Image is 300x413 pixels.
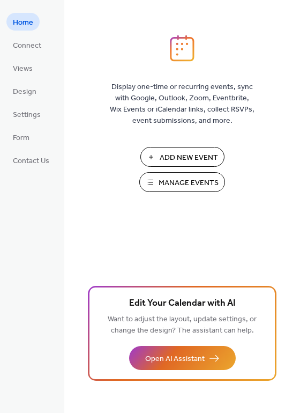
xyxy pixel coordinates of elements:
a: Design [6,82,43,100]
span: Form [13,132,29,144]
span: Open AI Assistant [145,353,205,365]
a: Connect [6,36,48,54]
img: logo_icon.svg [170,35,194,62]
span: Views [13,63,33,75]
a: Form [6,128,36,146]
button: Open AI Assistant [129,346,236,370]
span: Add New Event [160,152,218,164]
button: Add New Event [140,147,224,167]
span: Home [13,17,33,28]
span: Design [13,86,36,98]
span: Connect [13,40,41,51]
span: Want to adjust the layout, update settings, or change the design? The assistant can help. [108,312,257,338]
a: Home [6,13,40,31]
span: Settings [13,109,41,121]
a: Contact Us [6,151,56,169]
span: Manage Events [159,178,219,189]
span: Edit Your Calendar with AI [129,296,236,311]
a: Views [6,59,39,77]
a: Settings [6,105,47,123]
span: Contact Us [13,156,49,167]
button: Manage Events [139,172,225,192]
span: Display one-time or recurring events, sync with Google, Outlook, Zoom, Eventbrite, Wix Events or ... [110,82,254,127]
